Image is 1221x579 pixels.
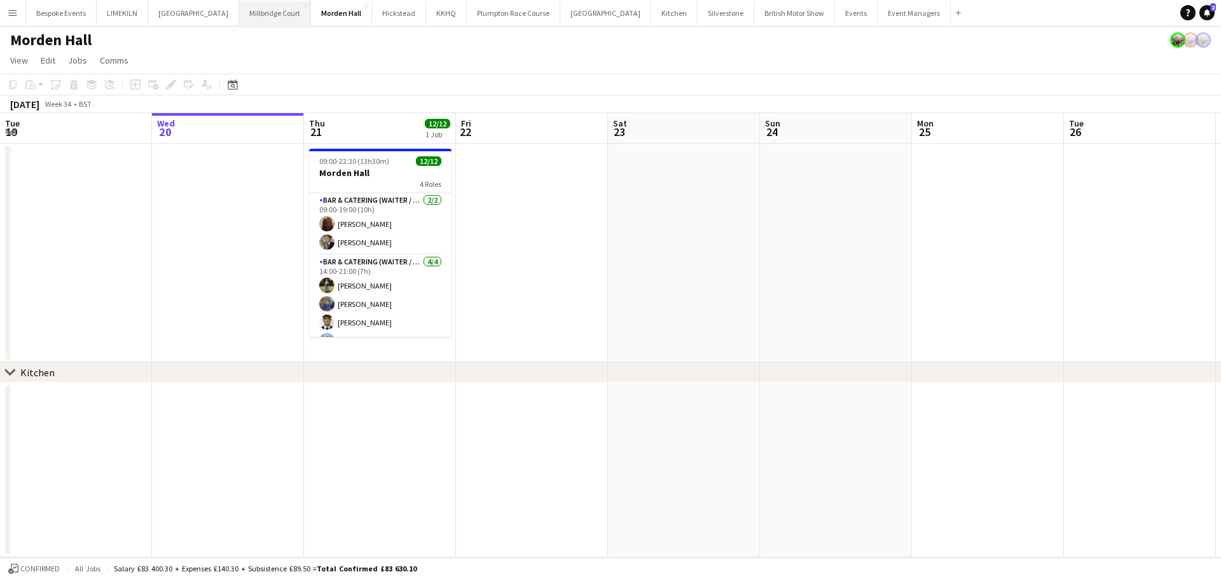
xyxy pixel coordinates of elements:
app-card-role: Bar & Catering (Waiter / waitress)4/414:00-21:00 (7h)[PERSON_NAME][PERSON_NAME][PERSON_NAME][PERS... [309,255,452,353]
app-user-avatar: Staffing Manager [1183,32,1198,48]
span: 21 [307,125,325,139]
button: Hickstead [372,1,426,25]
button: [GEOGRAPHIC_DATA] [148,1,239,25]
button: British Motor Show [754,1,835,25]
span: 24 [763,125,780,139]
a: View [5,52,33,69]
div: Salary £83 400.30 + Expenses £140.30 + Subsistence £89.50 = [114,564,417,573]
span: 23 [611,125,627,139]
button: Event Managers [878,1,951,25]
span: 25 [915,125,934,139]
button: Plumpton Race Course [467,1,560,25]
span: All jobs [72,564,103,573]
span: Total Confirmed £83 630.10 [317,564,417,573]
span: Mon [917,118,934,129]
div: [DATE] [10,98,39,111]
button: KKHQ [426,1,467,25]
span: Sat [613,118,627,129]
span: Sun [765,118,780,129]
span: 2 [1210,3,1216,11]
button: Bespoke Events [26,1,97,25]
span: 19 [3,125,20,139]
span: Wed [157,118,175,129]
button: [GEOGRAPHIC_DATA] [560,1,651,25]
span: 12/12 [425,119,450,128]
span: Confirmed [20,564,60,573]
span: 4 Roles [420,179,441,189]
button: Events [835,1,878,25]
app-user-avatar: Staffing Manager [1170,32,1185,48]
app-card-role: Bar & Catering (Waiter / waitress)2/209:00-19:00 (10h)[PERSON_NAME][PERSON_NAME] [309,193,452,255]
a: 2 [1199,5,1215,20]
span: 26 [1067,125,1084,139]
a: Edit [36,52,60,69]
button: Millbridge Court [239,1,311,25]
span: View [10,55,28,66]
span: 22 [459,125,471,139]
span: Tue [1069,118,1084,129]
h1: Morden Hall [10,31,92,50]
span: 12/12 [416,156,441,166]
app-job-card: 09:00-22:30 (13h30m)12/12Morden Hall4 RolesBar & Catering (Waiter / waitress)2/209:00-19:00 (10h)... [309,149,452,337]
div: Kitchen [20,366,55,379]
span: Fri [461,118,471,129]
a: Comms [95,52,134,69]
span: Week 34 [42,99,74,109]
span: Jobs [68,55,87,66]
span: 20 [155,125,175,139]
app-user-avatar: Staffing Manager [1196,32,1211,48]
button: Silverstone [698,1,754,25]
span: Tue [5,118,20,129]
div: BST [79,99,92,109]
span: Edit [41,55,55,66]
span: 09:00-22:30 (13h30m) [319,156,389,166]
a: Jobs [63,52,92,69]
h3: Morden Hall [309,167,452,179]
span: Thu [309,118,325,129]
button: Morden Hall [311,1,372,25]
button: Kitchen [651,1,698,25]
div: 1 Job [425,130,450,139]
button: LIMEKILN [97,1,148,25]
button: Confirmed [6,562,62,576]
span: Comms [100,55,128,66]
